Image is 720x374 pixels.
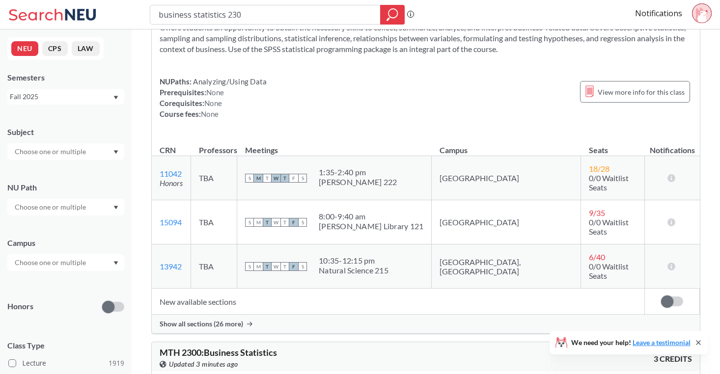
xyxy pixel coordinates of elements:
input: Choose one or multiple [10,201,92,213]
span: 1919 [109,358,124,369]
button: LAW [72,41,100,56]
span: M [254,262,263,271]
span: 6 / 40 [589,252,605,262]
span: S [245,218,254,227]
label: Lecture [8,357,124,370]
span: M [254,174,263,183]
span: S [245,174,254,183]
span: We need your help! [571,339,691,346]
span: F [289,218,298,227]
svg: magnifying glass [387,8,398,22]
div: Natural Science 215 [319,266,388,275]
td: New available sections [152,289,645,315]
i: Honors [160,178,183,187]
span: None [204,99,222,107]
span: 0/0 Waitlist Seats [589,173,629,192]
span: W [272,174,280,183]
td: [GEOGRAPHIC_DATA] [432,200,581,244]
div: Fall 2025Dropdown arrow [7,89,124,105]
th: Campus [432,135,581,156]
th: Seats [581,135,645,156]
button: NEU [11,41,38,56]
a: 13942 [160,262,182,271]
th: Meetings [237,135,432,156]
span: MTH 2300 : Business Statistics [160,347,277,358]
div: Dropdown arrow [7,143,124,160]
span: Analyzing/Using Data [192,77,267,86]
div: 8:00 - 9:40 am [319,212,423,221]
button: CPS [42,41,68,56]
div: NUPaths: Prerequisites: Corequisites: Course fees: [160,76,267,119]
td: [GEOGRAPHIC_DATA], [GEOGRAPHIC_DATA] [432,244,581,289]
span: Show all sections (26 more) [160,320,243,328]
div: Show all sections (26 more) [152,315,700,333]
span: S [298,262,307,271]
div: 1:35 - 2:40 pm [319,167,397,177]
span: M [254,218,263,227]
span: W [272,262,280,271]
td: [GEOGRAPHIC_DATA] [432,156,581,200]
span: View more info for this class [598,86,685,98]
p: Honors [7,301,33,312]
span: Class Type [7,340,124,351]
span: W [272,218,280,227]
th: Professors [191,135,237,156]
a: 11042 [160,169,182,178]
svg: Dropdown arrow [113,206,118,210]
span: F [289,262,298,271]
span: T [263,262,272,271]
div: Dropdown arrow [7,199,124,215]
div: Dropdown arrow [7,254,124,271]
div: Semesters [7,72,124,83]
span: 0/0 Waitlist Seats [589,217,629,236]
span: 9 / 35 [589,208,605,217]
div: 10:35 - 12:15 pm [319,256,388,266]
div: [PERSON_NAME] 222 [319,177,397,187]
div: Subject [7,127,124,137]
div: Fall 2025 [10,91,112,102]
span: S [245,262,254,271]
span: T [263,174,272,183]
a: 15094 [160,217,182,227]
div: [PERSON_NAME] Library 121 [319,221,423,231]
svg: Dropdown arrow [113,96,118,100]
a: Leave a testimonial [633,338,691,347]
span: None [201,109,219,118]
span: None [206,88,224,97]
a: Notifications [635,8,682,19]
span: S [298,218,307,227]
section: Offers students an opportunity to obtain the necessary skills to collect, summarize, analyze, and... [160,22,692,54]
input: Class, professor, course number, "phrase" [158,6,373,23]
div: magnifying glass [380,5,405,25]
input: Choose one or multiple [10,146,92,158]
th: Notifications [645,135,700,156]
td: TBA [191,244,237,289]
td: TBA [191,200,237,244]
td: TBA [191,156,237,200]
span: T [263,218,272,227]
span: T [280,218,289,227]
span: 18 / 28 [589,164,609,173]
svg: Dropdown arrow [113,261,118,265]
span: S [298,174,307,183]
div: Campus [7,238,124,248]
input: Choose one or multiple [10,257,92,268]
span: 0/0 Waitlist Seats [589,262,629,280]
span: Updated 3 minutes ago [169,359,238,370]
svg: Dropdown arrow [113,150,118,154]
div: CRN [160,145,176,156]
span: 3 CREDITS [654,353,692,364]
span: F [289,174,298,183]
span: T [280,262,289,271]
span: T [280,174,289,183]
div: NU Path [7,182,124,193]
